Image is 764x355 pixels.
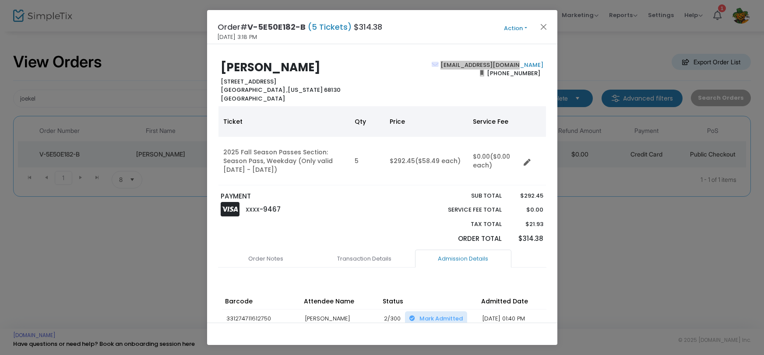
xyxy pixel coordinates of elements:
span: Mark Admitted [419,314,463,323]
th: Qty [350,106,385,137]
th: Status [380,285,478,310]
th: Price [385,106,468,137]
p: Tax Total [428,220,502,229]
button: Action [489,24,542,33]
p: Order Total [428,234,502,244]
p: $21.93 [511,220,543,229]
p: PAYMENT [221,191,378,202]
td: $292.45 [385,137,468,185]
a: [EMAIL_ADDRESS][DOMAIN_NAME] [439,61,543,69]
span: [PHONE_NUMBER] [484,66,543,80]
p: Sub total [428,191,502,200]
th: Ticket [218,106,350,137]
a: Order Notes [218,250,314,268]
a: Admission Details [415,250,511,268]
td: 2025 Fall Season Passes Section: Season Pass, Weekday (Only valid [DATE] - [DATE]) [218,137,350,185]
span: ($58.49 each) [415,157,461,165]
div: Data table [218,106,546,185]
td: 5 [350,137,385,185]
b: [PERSON_NAME] [221,59,320,75]
span: ($0.00 each) [473,152,511,170]
b: [STREET_ADDRESS] [US_STATE] 68130 [GEOGRAPHIC_DATA] [221,77,341,103]
th: Admitted Date [478,285,557,310]
h4: Order# $314.38 [218,21,383,33]
p: $314.38 [511,234,543,244]
th: Service Fee [468,106,521,137]
span: (5 Tickets) [306,21,354,32]
a: Transaction Details [317,250,413,268]
th: Attendee Name [301,285,380,310]
span: [DATE] 3:18 PM [218,33,257,42]
span: XXXX [246,206,260,213]
span: V-5E50E182-B [248,21,306,32]
span: 2/300 [384,314,401,323]
td: $0.00 [468,137,521,185]
td: [PERSON_NAME] [301,309,380,328]
p: $0.00 [511,205,543,214]
td: [DATE] 01:40 PM [478,309,557,328]
p: Service Fee Total [428,205,502,214]
button: Close [538,21,549,32]
th: Barcode [222,285,301,310]
p: $292.45 [511,191,543,200]
span: [GEOGRAPHIC_DATA] , [221,86,288,94]
span: -9467 [260,205,281,214]
td: 331274711612750 [222,309,301,328]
